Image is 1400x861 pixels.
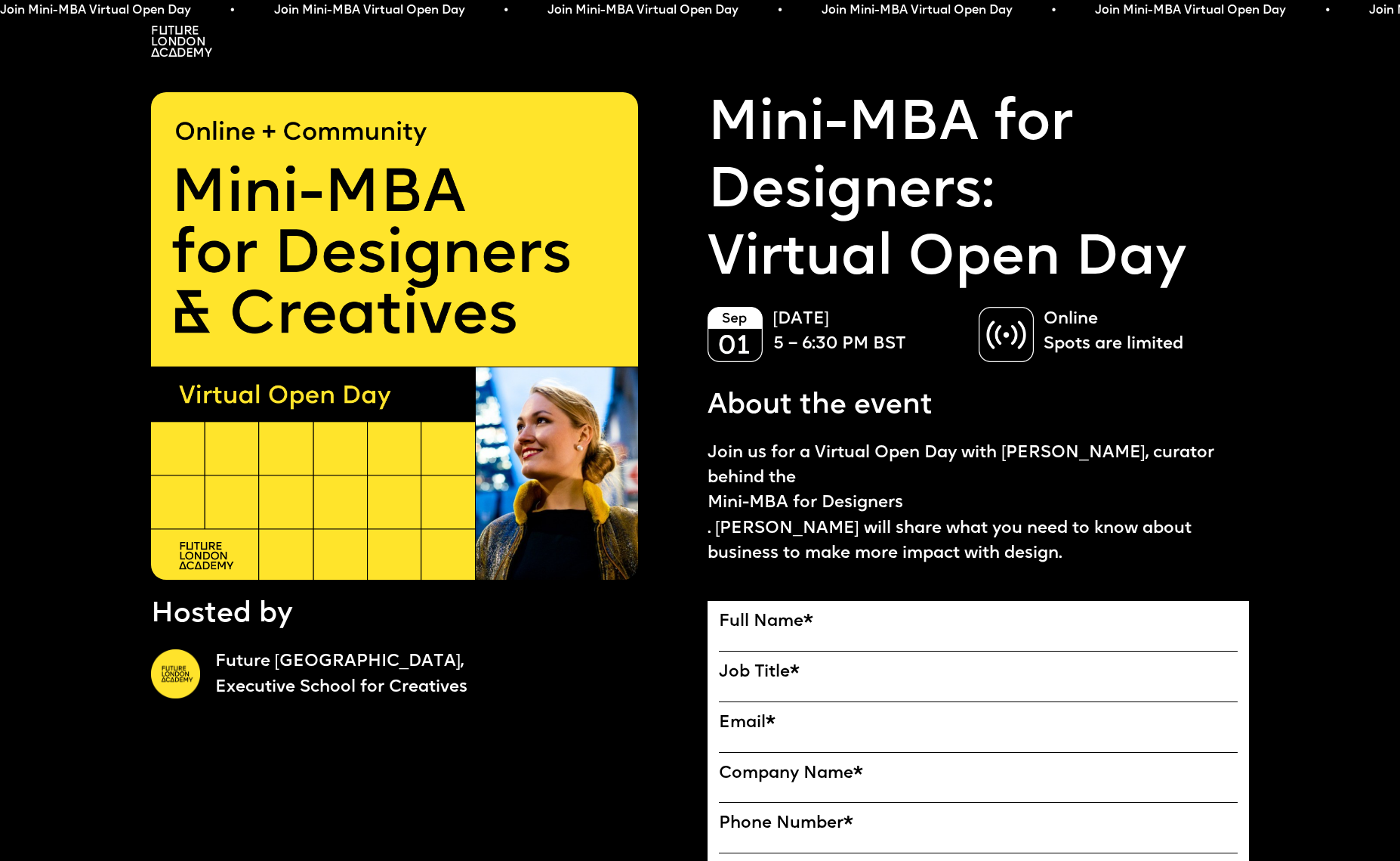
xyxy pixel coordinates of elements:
a: Mini-MBA for Designers: [708,92,1249,227]
span: • [1052,3,1056,18]
label: Phone Number [719,814,1238,835]
a: Mini-MBA for Designers [708,491,1249,516]
span: • [778,3,782,18]
p: About the event [708,386,933,426]
a: Future [GEOGRAPHIC_DATA],Executive School for Creatives [215,649,692,700]
label: Full Name [719,612,1238,633]
span: • [1325,3,1330,18]
span: • [230,3,235,18]
img: A yellow circle with Future London Academy logo [151,649,200,698]
p: Virtual Open Day [708,92,1249,294]
span: • [504,3,508,18]
img: A logo saying in 3 lines: Future London Academy [151,26,212,57]
label: Email [719,714,1238,734]
label: Job Title [719,663,1238,683]
label: Company Name [719,764,1238,785]
p: Join us for a Virtual Open Day with [PERSON_NAME], curator behind the . [PERSON_NAME] will share ... [708,441,1249,567]
p: Online Spots are limited [1044,307,1183,358]
p: [DATE] 5 – 6:30 PM BST [773,307,906,358]
p: Hosted by [151,595,293,634]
